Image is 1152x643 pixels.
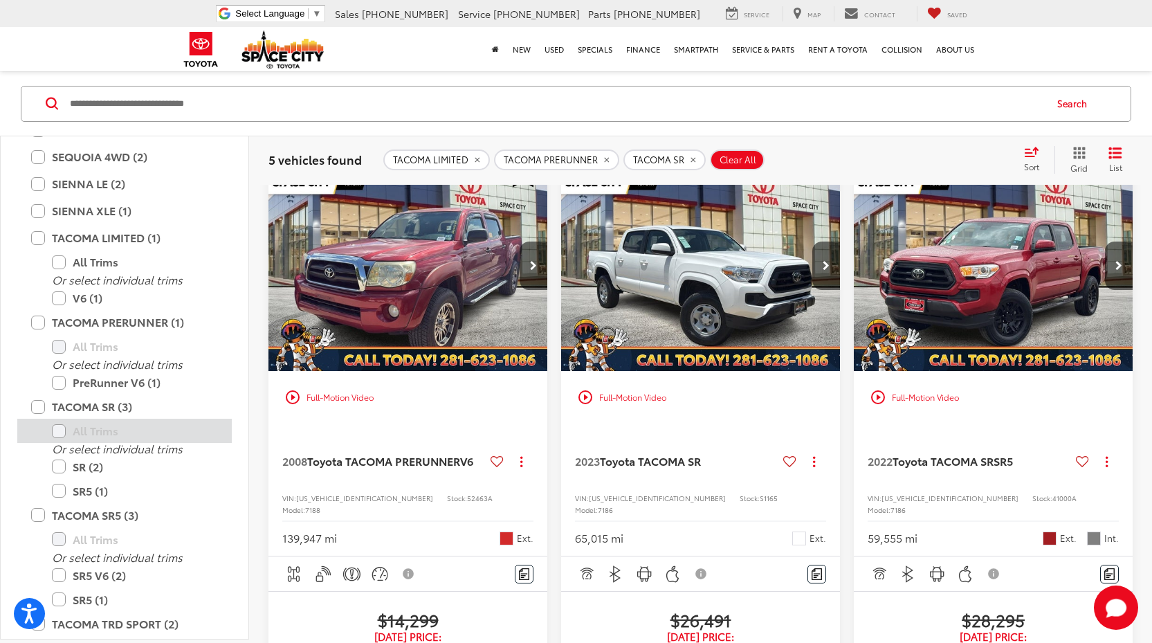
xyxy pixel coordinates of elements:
img: 4WD/AWD [285,565,302,583]
a: 2022Toyota TACOMA SRSR5 [868,453,1070,469]
span: Ext. [810,532,826,545]
span: VIN: [868,493,881,503]
span: [PHONE_NUMBER] [362,7,448,21]
div: 65,015 mi [575,530,623,546]
span: Gray [1087,532,1101,545]
span: ​ [308,8,309,19]
svg: Start Chat [1094,586,1138,630]
div: 59,555 mi [868,530,917,546]
span: dropdown dots [813,456,815,467]
a: Contact [834,6,906,21]
i: Or select individual trims [52,271,183,287]
span: ▼ [312,8,321,19]
div: 2022 Toyota TACOMA SR SR5 0 [853,161,1134,371]
button: View Disclaimer [982,559,1006,588]
img: 2023 Toyota TACOMA SR 4X2 DOUBLE CAB RWD [560,161,841,372]
a: New [506,27,538,71]
span: 7186 [598,505,613,515]
button: remove TACOMA%20LIMITED [383,149,490,170]
button: Next image [1105,242,1133,290]
span: Ice Cap [792,532,806,545]
img: 2022 Toyota TACOMA SR 4X2 DOUBLE CAB 2wd [853,161,1134,372]
label: SR5 (1) [52,587,218,611]
span: 7188 [305,505,320,515]
button: Grid View [1054,145,1098,173]
span: Barcelona Red Met. [1043,532,1057,545]
span: 2008 [282,453,307,469]
div: 139,947 mi [282,530,337,546]
a: Collision [875,27,929,71]
button: Actions [802,449,826,473]
img: Space City Toyota [241,30,324,69]
span: Sales [335,7,359,21]
span: Impulse Red Pearl [500,532,513,545]
span: Map [807,10,821,19]
span: [US_VEHICLE_IDENTIFICATION_NUMBER] [881,493,1018,503]
span: Toyota TACOMA PRERUNNER [307,453,460,469]
img: 2008 Toyota TACOMA PRERUNNER DOUBLE CAB 4X2 V6 [268,161,549,372]
span: Toyota TACOMA SR [893,453,994,469]
label: SIENNA XLE (1) [31,199,218,223]
img: Emergency Brake Assist [343,565,360,583]
button: View Disclaimer [397,559,421,588]
span: Toyota TACOMA SR [600,453,701,469]
span: 41000A [1052,493,1077,503]
img: Toyota [175,27,227,72]
img: Cruise Control [372,565,389,583]
img: Android Auto [636,565,653,583]
button: remove TACOMA%20PRERUNNER [494,149,619,170]
span: Model: [575,505,598,515]
span: TACOMA SR [633,154,684,165]
span: VIN: [282,493,296,503]
span: Contact [864,10,895,19]
span: [PHONE_NUMBER] [614,7,700,21]
label: SR5 V6 (2) [52,563,218,587]
span: S1165 [760,493,778,503]
span: $14,299 [282,609,533,630]
label: SEQUOIA 4WD (2) [31,145,218,169]
img: Comments [812,568,823,580]
img: Comments [1104,568,1115,580]
label: SR (2) [52,454,218,478]
span: TACOMA PRERUNNER [504,154,598,165]
span: Select Language [235,8,304,19]
button: Comments [807,565,826,583]
img: Bluetooth® [607,565,624,583]
label: All Trims [52,334,218,359]
a: Service & Parts [725,27,801,71]
img: Keyless Entry [314,565,331,583]
label: PreRunner V6 (1) [52,370,218,395]
span: Ext. [1060,532,1077,545]
a: Specials [571,27,619,71]
button: Actions [1095,449,1119,473]
a: SmartPath [667,27,725,71]
span: 7186 [890,505,906,515]
button: Clear All [710,149,765,170]
a: 2008 Toyota TACOMA PRERUNNER DOUBLE CAB 4X2 V62008 Toyota TACOMA PRERUNNER DOUBLE CAB 4X2 V62008 ... [268,161,549,371]
span: dropdown dots [1106,456,1108,467]
label: TACOMA SR (3) [31,395,218,419]
label: SR5 (1) [52,478,218,502]
label: SIENNA LE (2) [31,172,218,196]
img: Adaptive Cruise Control [578,565,595,583]
button: Comments [515,565,533,583]
label: TACOMA LIMITED (1) [31,226,218,250]
button: Next image [520,242,547,290]
a: Select Language​ [235,8,321,19]
span: $26,491 [575,609,826,630]
span: 2022 [868,453,893,469]
a: Home [485,27,506,71]
a: 2023 Toyota TACOMA SR 4X2 DOUBLE CAB RWD2023 Toyota TACOMA SR 4X2 DOUBLE CAB RWD2023 Toyota TACOM... [560,161,841,371]
span: Model: [868,505,890,515]
button: List View [1098,145,1133,173]
button: View Disclaimer [690,559,713,588]
span: 2023 [575,453,600,469]
img: Apple CarPlay [957,565,974,583]
span: dropdown dots [520,456,522,467]
i: Or select individual trims [52,548,183,564]
label: All Trims [52,419,218,443]
span: SR5 [994,453,1013,469]
span: Ext. [517,532,533,545]
i: Or select individual trims [52,440,183,456]
button: Comments [1100,565,1119,583]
